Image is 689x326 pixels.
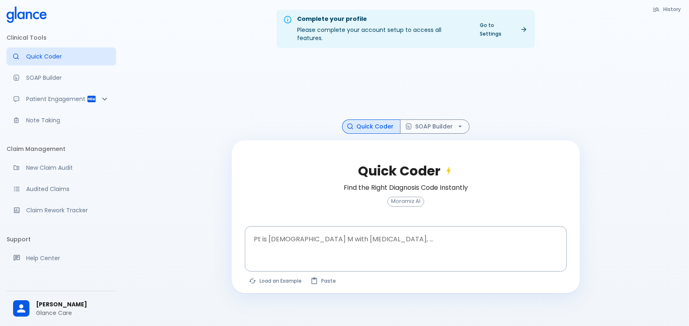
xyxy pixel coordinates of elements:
p: Note Taking [26,116,110,124]
a: Moramiz: Find ICD10AM codes instantly [7,47,116,65]
p: Claim Rework Tracker [26,206,110,214]
a: Monitor progress of claim corrections [7,201,116,219]
p: Glance Care [36,309,110,317]
p: Audited Claims [26,185,110,193]
span: [PERSON_NAME] [36,300,110,309]
span: Moramiz AI [388,198,424,205]
li: Clinical Tools [7,28,116,47]
li: Support [7,229,116,249]
p: SOAP Builder [26,74,110,82]
div: Patient Reports & Referrals [7,90,116,108]
div: Please complete your account setup to access all features. [297,12,468,45]
a: Docugen: Compose a clinical documentation in seconds [7,69,116,87]
p: New Claim Audit [26,164,110,172]
div: Complete your profile [297,15,468,24]
a: View audited claims [7,180,116,198]
h6: Find the Right Diagnosis Code Instantly [344,182,468,193]
h2: Quick Coder [358,163,454,179]
button: Quick Coder [342,119,400,134]
button: Paste from clipboard [306,275,341,287]
div: [PERSON_NAME]Glance Care [7,295,116,323]
button: SOAP Builder [400,119,470,134]
a: Advanced note-taking [7,111,116,129]
a: Get help from our support team [7,249,116,267]
button: Load a random example [245,275,306,287]
a: Audit a new claim [7,159,116,177]
button: History [649,3,686,15]
p: Patient Engagement [26,95,87,103]
p: Help Center [26,254,110,262]
li: Claim Management [7,139,116,159]
a: Go to Settings [475,19,532,40]
p: Quick Coder [26,52,110,61]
